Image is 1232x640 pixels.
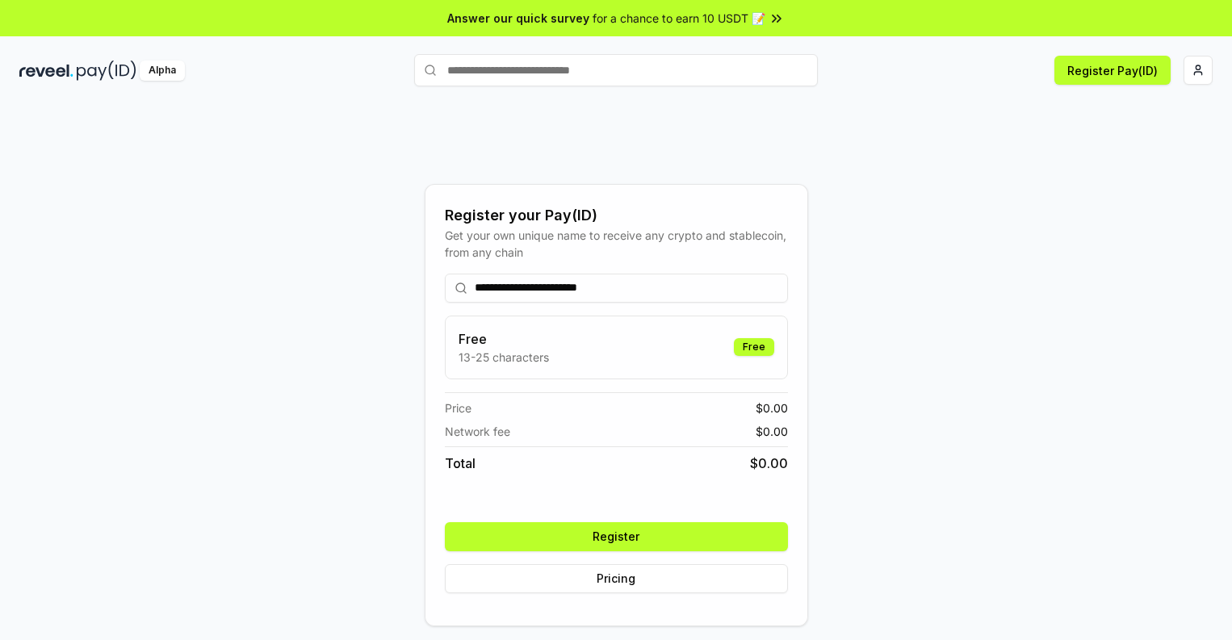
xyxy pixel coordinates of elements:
[459,329,549,349] h3: Free
[447,10,589,27] span: Answer our quick survey
[750,454,788,473] span: $ 0.00
[445,423,510,440] span: Network fee
[459,349,549,366] p: 13-25 characters
[445,399,471,416] span: Price
[756,423,788,440] span: $ 0.00
[734,338,774,356] div: Free
[445,454,476,473] span: Total
[445,564,788,593] button: Pricing
[593,10,765,27] span: for a chance to earn 10 USDT 📝
[445,204,788,227] div: Register your Pay(ID)
[1054,56,1171,85] button: Register Pay(ID)
[445,227,788,261] div: Get your own unique name to receive any crypto and stablecoin, from any chain
[140,61,185,81] div: Alpha
[445,522,788,551] button: Register
[19,61,73,81] img: reveel_dark
[77,61,136,81] img: pay_id
[756,399,788,416] span: $ 0.00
